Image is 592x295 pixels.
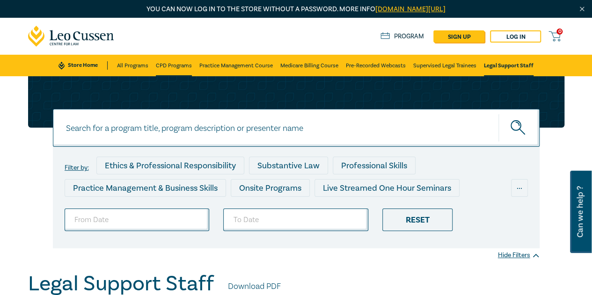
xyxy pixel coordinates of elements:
a: All Programs [117,55,148,76]
a: Log in [490,30,541,43]
div: Live Streamed Practical Workshops [246,201,394,219]
input: To Date [223,209,368,231]
a: Download PDF [228,281,281,293]
a: Program [380,32,424,41]
a: sign up [433,30,484,43]
div: Practice Management & Business Skills [65,179,226,197]
div: ... [511,179,528,197]
a: Medicare Billing Course [280,55,338,76]
div: Substantive Law [249,157,328,174]
div: Professional Skills [333,157,416,174]
a: CPD Programs [156,55,192,76]
p: You can now log in to the store without a password. More info [28,4,564,14]
div: Ethics & Professional Responsibility [96,157,244,174]
input: Search for a program title, program description or presenter name [53,109,540,147]
a: [DOMAIN_NAME][URL] [375,5,446,14]
div: Live Streamed One Hour Seminars [314,179,460,197]
label: Filter by: [65,164,89,172]
div: Live Streamed Conferences and Intensives [65,201,241,219]
div: Reset [382,209,453,231]
a: Store Home [58,61,108,70]
img: Close [578,5,586,13]
span: 0 [556,29,563,35]
input: From Date [65,209,210,231]
a: Legal Support Staff [484,55,534,76]
a: Pre-Recorded Webcasts [346,55,406,76]
div: Hide Filters [498,251,540,260]
a: Practice Management Course [199,55,273,76]
span: Can we help ? [576,176,585,247]
div: Onsite Programs [231,179,310,197]
a: Supervised Legal Trainees [413,55,476,76]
